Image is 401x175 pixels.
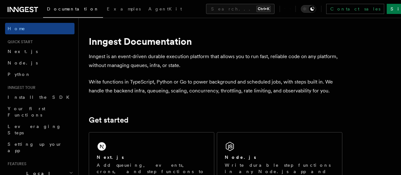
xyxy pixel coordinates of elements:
a: Home [5,23,74,34]
span: Examples [107,6,141,11]
span: Node.js [8,60,38,65]
a: Examples [103,2,145,17]
span: Inngest tour [5,85,36,90]
span: Install the SDK [8,95,73,100]
span: Next.js [8,49,38,54]
span: Setting up your app [8,142,62,153]
kbd: Ctrl+K [256,6,271,12]
span: Documentation [47,6,99,11]
p: Write functions in TypeScript, Python or Go to power background and scheduled jobs, with steps bu... [89,77,342,95]
span: Features [5,161,26,166]
span: Your first Functions [8,106,45,118]
span: Home [8,25,25,32]
button: Toggle dark mode [301,5,316,13]
a: Node.js [5,57,74,69]
h1: Inngest Documentation [89,36,342,47]
a: AgentKit [145,2,186,17]
a: Contact sales [326,4,384,14]
span: Quick start [5,39,33,44]
a: Get started [89,116,128,125]
a: Python [5,69,74,80]
span: Leveraging Steps [8,124,61,135]
a: Your first Functions [5,103,74,121]
span: Python [8,72,31,77]
a: Install the SDK [5,91,74,103]
button: Search...Ctrl+K [206,4,275,14]
a: Next.js [5,46,74,57]
p: Inngest is an event-driven durable execution platform that allows you to run fast, reliable code ... [89,52,342,70]
a: Setting up your app [5,138,74,156]
h2: Node.js [225,154,256,160]
a: Documentation [43,2,103,18]
h2: Next.js [97,154,124,160]
a: Leveraging Steps [5,121,74,138]
span: AgentKit [148,6,182,11]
